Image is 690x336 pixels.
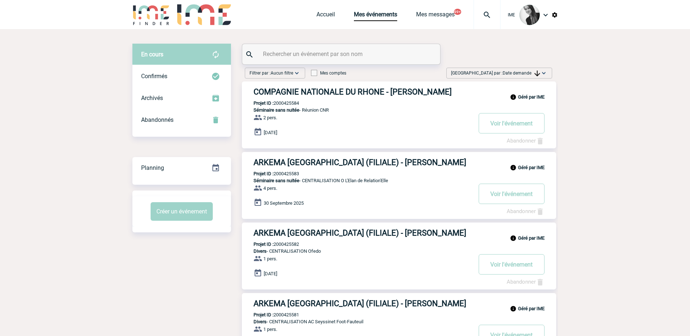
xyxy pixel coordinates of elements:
div: Retrouvez ici tous les événements que vous avez décidé d'archiver [132,87,231,109]
b: Projet ID : [254,241,274,247]
a: ARKEMA [GEOGRAPHIC_DATA] (FILIALE) - [PERSON_NAME] [242,299,556,308]
a: Accueil [316,11,335,21]
a: COMPAGNIE NATIONALE DU RHONE - [PERSON_NAME] [242,87,556,96]
span: Planning [141,164,164,171]
span: 4 pers. [263,185,277,191]
img: info_black_24dp.svg [510,235,516,241]
div: Retrouvez ici tous vos événements annulés [132,109,231,131]
h3: ARKEMA [GEOGRAPHIC_DATA] (FILIALE) - [PERSON_NAME] [254,228,472,237]
span: Filtrer par : [250,69,293,77]
span: Aucun filtre [271,71,293,76]
a: ARKEMA [GEOGRAPHIC_DATA] (FILIALE) - [PERSON_NAME] [242,158,556,167]
h3: ARKEMA [GEOGRAPHIC_DATA] (FILIALE) - [PERSON_NAME] [254,299,472,308]
span: 1 pers. [263,327,277,332]
label: Mes comptes [311,71,346,76]
span: Date demande [503,71,540,76]
p: - CENTRALISATION AC Seyssinet Foot-Fauteuil [242,319,472,324]
img: IME-Finder [132,4,170,25]
a: Mes messages [416,11,455,21]
a: ARKEMA [GEOGRAPHIC_DATA] (FILIALE) - [PERSON_NAME] [242,228,556,237]
span: En cours [141,51,163,58]
span: 2 pers. [263,115,277,120]
p: - CENTRALISATION Ofedo [242,248,472,254]
b: Géré par IME [518,94,545,100]
b: Projet ID : [254,171,274,176]
b: Projet ID : [254,100,274,106]
h3: ARKEMA [GEOGRAPHIC_DATA] (FILIALE) - [PERSON_NAME] [254,158,472,167]
span: 30 Septembre 2025 [264,200,304,206]
a: Mes événements [354,11,397,21]
span: Divers [254,248,267,254]
img: 101050-0.jpg [519,5,540,25]
span: IME [508,12,515,17]
input: Rechercher un événement par son nom [261,49,423,59]
b: Géré par IME [518,235,545,241]
b: Géré par IME [518,165,545,170]
a: Abandonner [507,279,545,285]
img: baseline_expand_more_white_24dp-b.png [540,69,547,77]
img: info_black_24dp.svg [510,164,516,171]
p: 2000425583 [242,171,299,176]
img: info_black_24dp.svg [510,94,516,100]
a: Planning [132,157,231,178]
img: arrow_downward.png [534,71,540,76]
p: 2000425582 [242,241,299,247]
p: 2000425581 [242,312,299,317]
span: Séminaire sans nuitée [254,107,299,113]
span: Divers [254,319,267,324]
button: Voir l'événement [479,113,545,133]
img: baseline_expand_more_white_24dp-b.png [293,69,300,77]
p: 2000425584 [242,100,299,106]
span: Abandonnés [141,116,174,123]
div: Retrouvez ici tous vos évènements avant confirmation [132,44,231,65]
b: Géré par IME [518,306,545,311]
p: - Réunion CNR [242,107,472,113]
a: Abandonner [507,137,545,144]
button: Voir l'événement [479,254,545,275]
span: 1 pers. [263,256,277,261]
span: [DATE] [264,271,277,276]
button: Créer un événement [151,202,213,221]
span: [GEOGRAPHIC_DATA] par : [451,69,540,77]
span: Archivés [141,95,163,101]
a: Abandonner [507,208,545,215]
img: info_black_24dp.svg [510,305,516,312]
span: Confirmés [141,73,167,80]
button: Voir l'événement [479,184,545,204]
h3: COMPAGNIE NATIONALE DU RHONE - [PERSON_NAME] [254,87,472,96]
p: - CENTRALISATION O L'Elan de Relation'Elle [242,178,472,183]
span: Séminaire sans nuitée [254,178,299,183]
span: [DATE] [264,130,277,135]
b: Projet ID : [254,312,274,317]
button: 99+ [454,9,461,15]
div: Retrouvez ici tous vos événements organisés par date et état d'avancement [132,157,231,179]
